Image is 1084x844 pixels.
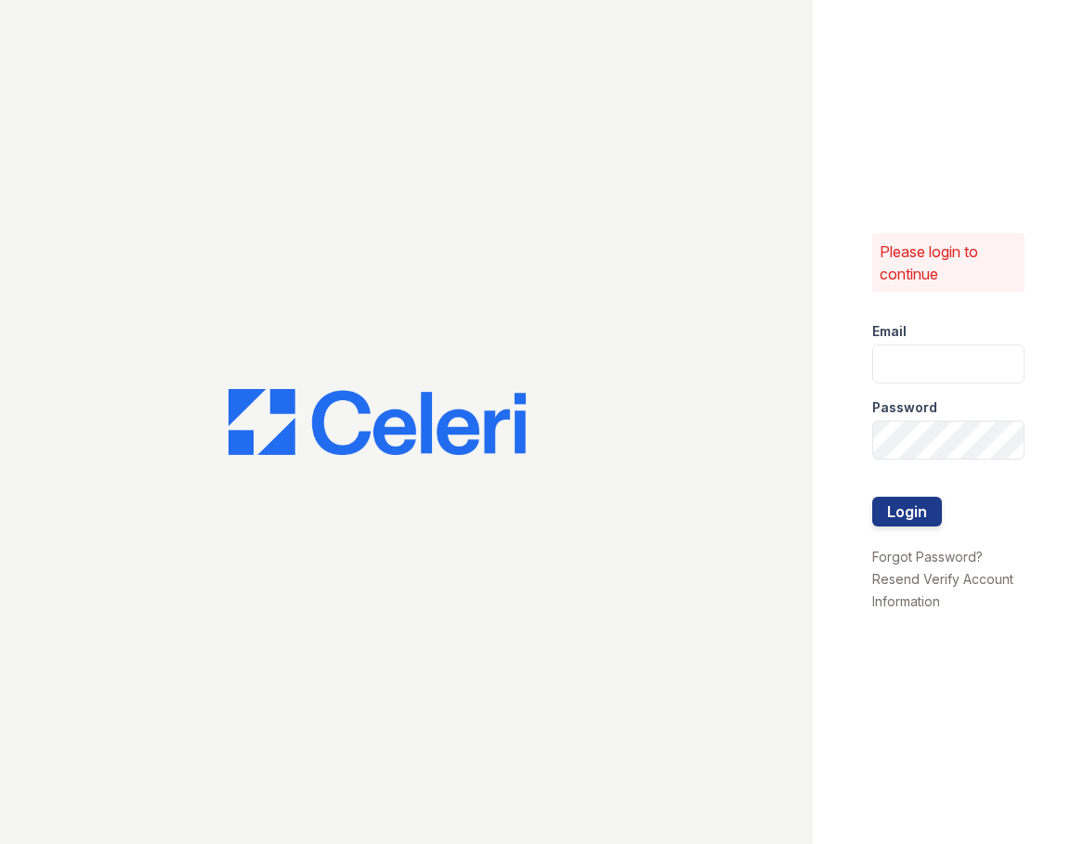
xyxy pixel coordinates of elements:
[872,497,942,526] button: Login
[229,389,526,456] img: CE_Logo_Blue-a8612792a0a2168367f1c8372b55b34899dd931a85d93a1a3d3e32e68fde9ad4.png
[880,240,1017,285] p: Please login to continue
[872,322,907,341] label: Email
[872,571,1013,609] a: Resend Verify Account Information
[872,398,937,417] label: Password
[872,549,983,565] a: Forgot Password?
